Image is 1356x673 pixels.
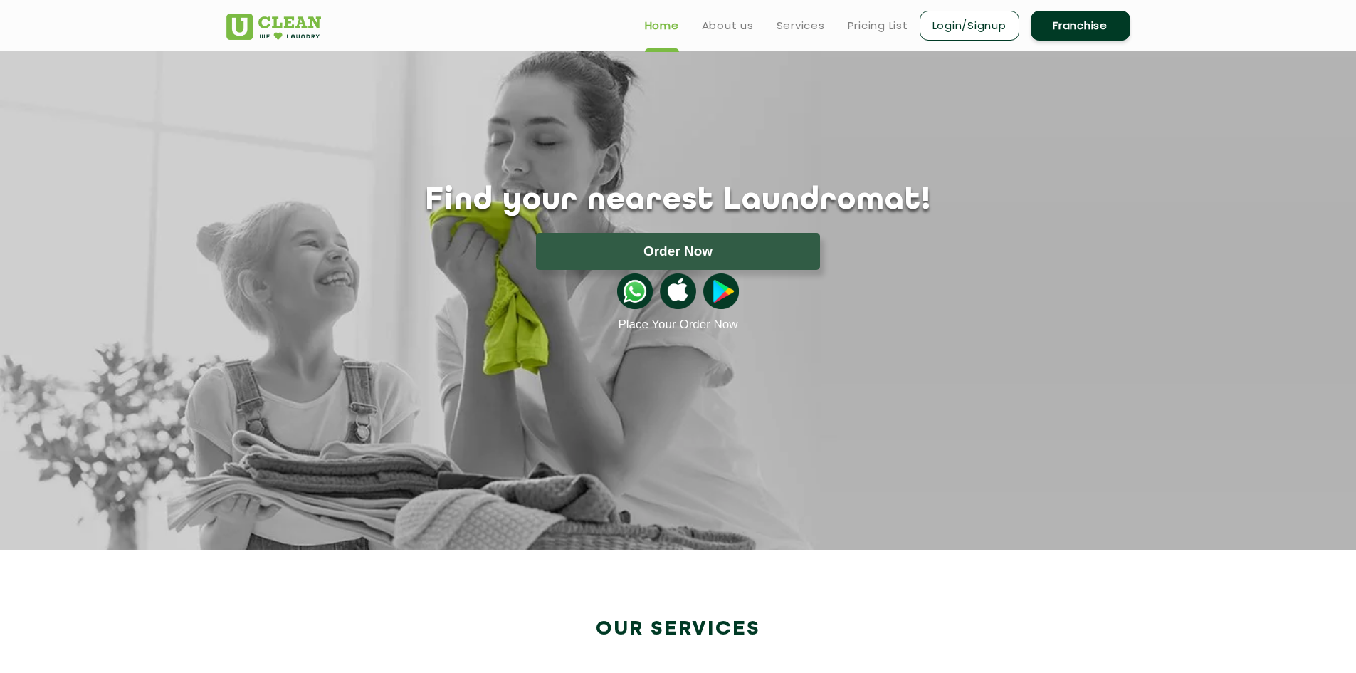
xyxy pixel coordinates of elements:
a: Login/Signup [920,11,1019,41]
button: Order Now [536,233,820,270]
img: apple-icon.png [660,273,695,309]
a: Pricing List [848,17,908,34]
a: About us [702,17,754,34]
img: UClean Laundry and Dry Cleaning [226,14,321,40]
a: Services [777,17,825,34]
a: Home [645,17,679,34]
h2: Our Services [226,617,1130,641]
a: Franchise [1031,11,1130,41]
img: playstoreicon.png [703,273,739,309]
img: whatsappicon.png [617,273,653,309]
a: Place Your Order Now [618,318,737,332]
h1: Find your nearest Laundromat! [216,183,1141,219]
